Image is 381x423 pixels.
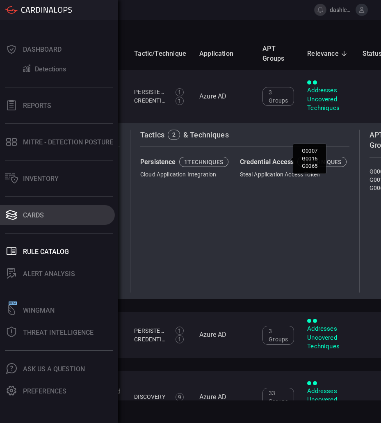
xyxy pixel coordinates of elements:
div: Ask Us A Question [23,365,85,373]
div: Reports [23,102,51,110]
div: Persistence [134,327,167,335]
div: Addresses Uncovered Techniques [307,86,349,112]
div: Wingman [23,306,55,314]
div: 3 Groups [262,326,294,345]
div: 1 [176,335,184,343]
div: 1 [176,97,184,105]
th: APT Groups [256,37,301,70]
div: Credential Access [134,335,167,344]
div: ALERT ANALYSIS [23,270,75,278]
div: Rule Catalog [23,248,69,256]
th: Tactic/Technique [128,37,193,70]
td: Azure AD [193,70,256,123]
div: Credential Access [134,96,167,105]
li: G0016 [302,155,317,163]
div: 1 techniques [184,159,223,165]
div: Inventory [23,175,59,183]
div: Credential Access [240,157,350,167]
div: Threat Intelligence [23,329,94,336]
div: 1 [176,327,184,335]
li: G0065 [302,162,317,170]
div: 3 Groups [262,87,294,106]
div: Preferences [23,387,66,395]
div: Addresses Uncovered Techniques [307,325,349,351]
td: Azure AD [193,312,256,357]
div: 9 [176,393,184,401]
div: Detections [35,65,66,73]
div: MITRE - Detection Posture [23,138,113,146]
div: Discovery [134,393,167,401]
div: Tactics & Techniques [140,130,349,140]
div: 33 Groups [262,388,294,407]
div: Addresses Uncovered Techniques [307,387,349,413]
div: 1 [176,88,184,96]
div: Cloud Application Integration [140,170,232,178]
div: Cards [23,211,44,219]
div: Steal Application Access Token [240,170,350,178]
span: Application [199,49,244,59]
li: G0007 [302,147,317,155]
div: Dashboard [23,46,62,53]
div: 2 [172,132,176,137]
span: dashley.[PERSON_NAME] [330,7,352,13]
span: Relevance [307,49,349,59]
div: Persistence [140,157,232,167]
div: Persistence [134,88,167,96]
